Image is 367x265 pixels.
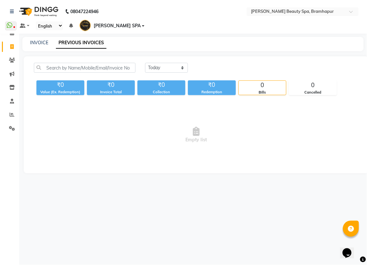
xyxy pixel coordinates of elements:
[34,103,358,167] span: Empty list
[289,81,337,90] div: 0
[87,89,135,95] div: Invoice Total
[30,40,48,46] a: INVOICE
[239,90,286,95] div: Bills
[34,63,136,73] input: Search by Name/Mobile/Email/Invoice No
[137,89,185,95] div: Collection
[289,90,337,95] div: Cancelled
[188,89,236,95] div: Redemption
[36,80,84,89] div: ₹0
[188,80,236,89] div: ₹0
[94,22,141,29] span: [PERSON_NAME] SPA
[137,80,185,89] div: ₹0
[70,3,98,21] b: 08047224946
[56,37,106,49] a: PREVIOUS INVOICES
[340,239,361,259] iframe: chat widget
[16,3,60,21] img: logo
[87,80,135,89] div: ₹0
[239,81,286,90] div: 0
[36,89,84,95] div: Value (Ex. Redemption)
[80,20,91,31] img: ANANYA SPA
